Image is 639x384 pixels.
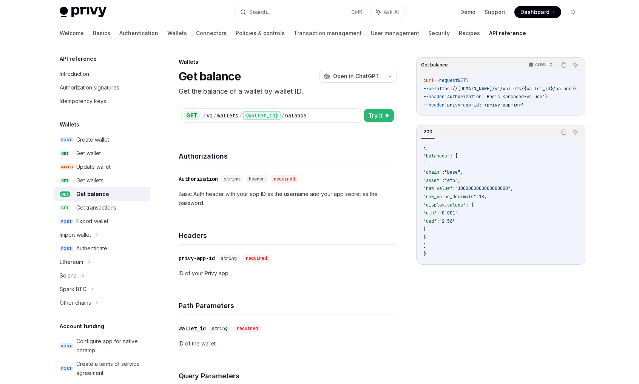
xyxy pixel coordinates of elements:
[179,325,206,332] div: wallet_id
[203,112,206,119] div: /
[489,24,526,42] a: API reference
[423,243,426,249] span: ]
[54,357,150,380] a: POSTCreate a terms of service agreement
[54,201,150,214] a: GETGet transactions
[423,251,426,257] span: }
[217,112,238,119] div: wallets
[524,59,556,71] button: cURL
[423,194,476,200] span: "raw_value_decimals"
[371,24,419,42] a: User management
[423,145,426,151] span: {
[423,210,437,216] span: "eth"
[54,335,150,357] a: POSTConfigure app for native onramp
[423,94,445,100] span: --header
[60,151,70,156] span: GET
[60,7,106,17] img: light logo
[60,366,73,372] span: POST
[571,60,580,70] button: Ask AI
[574,86,577,92] span: \
[476,194,479,200] span: :
[445,169,460,175] span: "base"
[76,337,146,355] div: Configure app for native onramp
[54,160,150,174] a: PATCHUpdate wallet
[442,169,445,175] span: :
[281,112,284,119] div: /
[60,285,86,294] div: Spark BTC
[319,70,384,83] button: Open in ChatGPT
[571,127,580,137] button: Ask AI
[421,62,448,68] span: Get balance
[423,234,426,241] span: }
[423,169,442,175] span: "chain"
[60,24,84,42] a: Welcome
[179,371,397,381] h4: Query Parameters
[76,203,116,212] div: Get transactions
[119,24,158,42] a: Authentication
[60,322,104,331] h5: Account funding
[167,24,187,42] a: Wallets
[76,176,103,185] div: Get wallets
[437,86,574,92] span: https://[DOMAIN_NAME]/v1/wallets/{wallet_id}/balance
[460,8,475,16] a: Demo
[207,112,213,119] div: v1
[442,177,445,184] span: :
[466,77,468,83] span: \
[458,210,460,216] span: ,
[76,244,107,253] div: Authenticate
[484,194,487,200] span: ,
[54,94,150,108] a: Idempotency keys
[249,176,265,182] span: header
[76,162,111,171] div: Update wallet
[439,218,455,224] span: "2.56"
[54,214,150,228] a: POSTExport wallet
[184,111,200,120] div: GET
[179,254,215,262] div: privy-app-id
[60,258,83,267] div: Ethereum
[60,178,70,184] span: GET
[179,69,241,83] h1: Get balance
[60,97,106,106] div: Idempotency keys
[452,185,455,191] span: :
[60,191,70,197] span: GET
[179,86,397,97] p: Get the balance of a wallet by wallet ID.
[179,190,397,208] p: Basic Auth header with your app ID as the username and your app secret as the password.
[384,8,399,16] span: Ask AI
[235,5,367,19] button: Search...CtrlK
[60,343,73,349] span: POST
[243,111,281,120] div: {wallet_id}
[76,217,108,226] div: Export wallet
[423,86,437,92] span: --url
[437,210,439,216] span: :
[60,219,73,224] span: POST
[458,77,466,83] span: GET
[535,62,547,68] p: cURL
[423,226,426,232] span: }
[458,177,460,184] span: ,
[294,24,362,42] a: Transaction management
[421,127,435,136] div: 200
[511,185,513,191] span: ,
[423,77,434,83] span: curl
[559,127,568,137] button: Copy the contents from the code block
[54,133,150,147] a: POSTCreate wallet
[439,210,458,216] span: "0.001"
[423,102,445,108] span: --header
[423,185,452,191] span: "raw_value"
[213,112,216,119] div: /
[60,137,73,143] span: POST
[179,151,397,161] h4: Authorizations
[423,153,450,159] span: "balances"
[76,190,109,199] div: Get balance
[423,202,466,208] span: "display_values"
[364,109,394,122] button: Try it
[368,111,383,120] span: Try it
[76,135,109,144] div: Create wallet
[239,112,242,119] div: /
[423,218,437,224] span: "usd"
[485,8,505,16] a: Support
[243,254,270,262] div: required
[224,176,240,182] span: string
[93,24,110,42] a: Basics
[236,24,285,42] a: Policies & controls
[179,269,397,278] p: ID of your Privy app.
